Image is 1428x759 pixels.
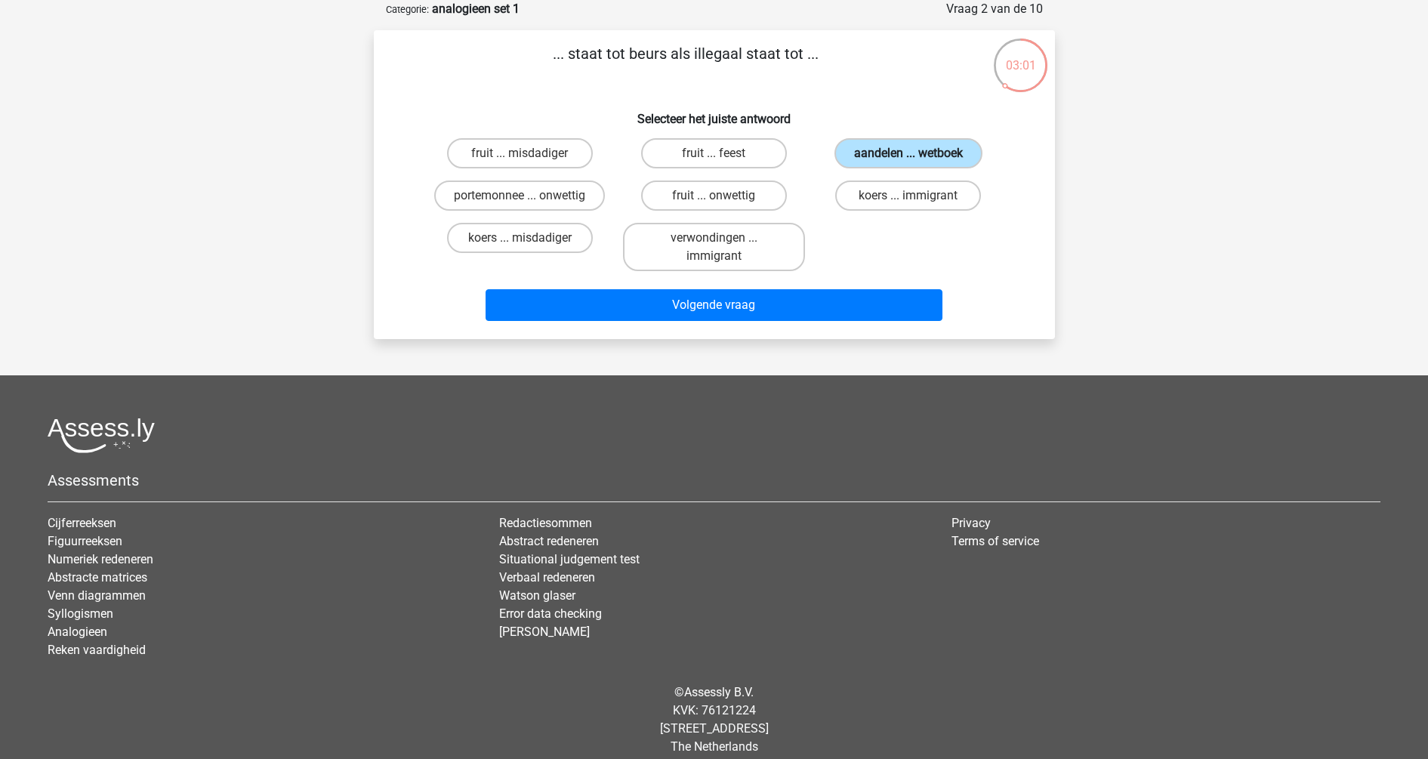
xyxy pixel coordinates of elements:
[48,570,147,585] a: Abstracte matrices
[835,180,981,211] label: koers ... immigrant
[48,606,113,621] a: Syllogismen
[48,418,155,453] img: Assessly logo
[48,516,116,530] a: Cijferreeksen
[432,2,520,16] strong: analogieen set 1
[434,180,605,211] label: portemonnee ... onwettig
[623,223,805,271] label: verwondingen ... immigrant
[499,516,592,530] a: Redactiesommen
[398,100,1031,126] h6: Selecteer het juiste antwoord
[992,37,1049,75] div: 03:01
[48,588,146,603] a: Venn diagrammen
[834,138,982,168] label: aandelen ... wetboek
[48,471,1380,489] h5: Assessments
[499,534,599,548] a: Abstract redeneren
[447,138,593,168] label: fruit ... misdadiger
[499,552,640,566] a: Situational judgement test
[48,625,107,639] a: Analogieen
[48,552,153,566] a: Numeriek redeneren
[499,588,575,603] a: Watson glaser
[951,516,991,530] a: Privacy
[499,570,595,585] a: Verbaal redeneren
[386,4,429,15] small: Categorie:
[951,534,1039,548] a: Terms of service
[499,625,590,639] a: [PERSON_NAME]
[641,180,787,211] label: fruit ... onwettig
[641,138,787,168] label: fruit ... feest
[447,223,593,253] label: koers ... misdadiger
[398,42,974,88] p: ... staat tot beurs als illegaal staat tot ...
[48,643,146,657] a: Reken vaardigheid
[48,534,122,548] a: Figuurreeksen
[684,685,754,699] a: Assessly B.V.
[499,606,602,621] a: Error data checking
[486,289,942,321] button: Volgende vraag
